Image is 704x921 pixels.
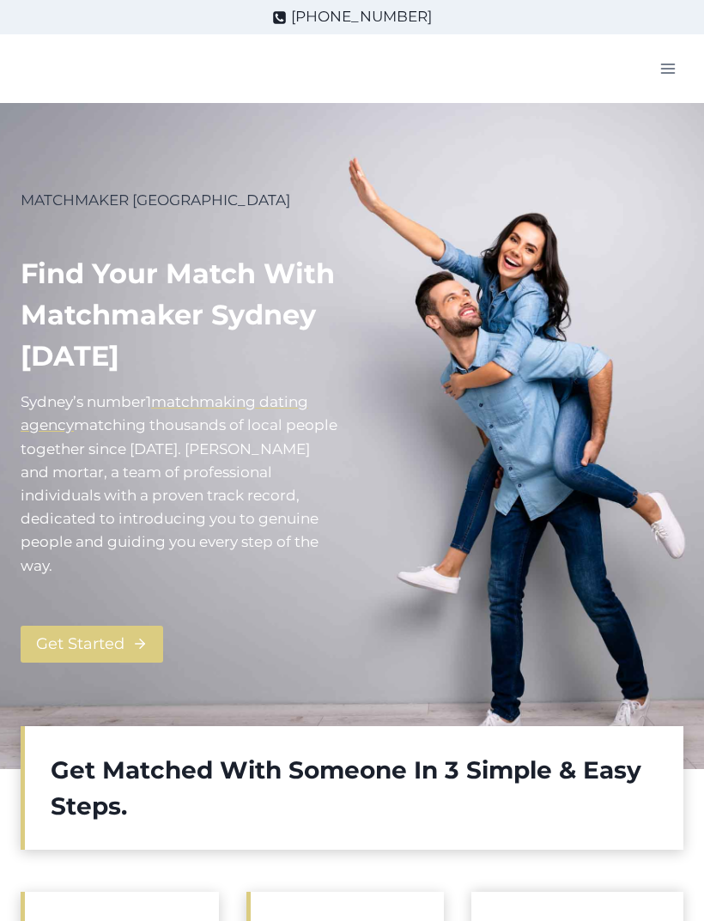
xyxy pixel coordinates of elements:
a: matchmaking dating agency [21,393,308,433]
p: Sydney’s number atching thousands of local people together since [DATE]. [PERSON_NAME] and mortar... [21,391,338,578]
span: [PHONE_NUMBER] [291,5,432,28]
span: Get Started [36,632,124,657]
mark: 1 [146,393,151,410]
button: Open menu [652,55,683,82]
mark: m [74,416,89,433]
h1: Find your match with Matchmaker Sydney [DATE] [21,253,338,377]
a: Get Started [21,626,163,663]
p: MATCHMAKER [GEOGRAPHIC_DATA] [21,189,338,212]
h2: Get Matched With Someone In 3 Simple & Easy Steps.​ [51,752,658,824]
a: [PHONE_NUMBER] [272,5,432,28]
